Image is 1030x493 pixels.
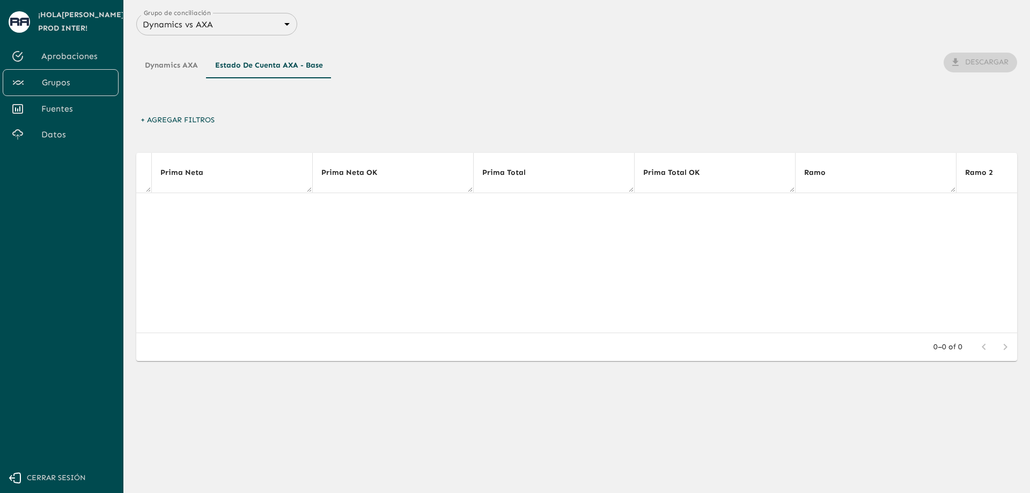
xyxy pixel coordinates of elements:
span: Ramo [804,166,840,179]
a: Grupos [3,69,119,96]
a: Fuentes [3,96,119,122]
img: avatar [10,18,29,26]
div: Dynamics vs AXA [136,17,297,32]
a: Datos [3,122,119,148]
span: Aprobaciones [41,50,110,63]
button: + Agregar Filtros [136,111,219,130]
span: ¡Hola [PERSON_NAME] Prod Inter ! [38,9,124,35]
span: Ramo 2 [965,166,1007,179]
span: Prima Total [482,166,540,179]
div: Tipos de Movimientos [136,53,332,78]
span: Prima Neta [160,166,217,179]
p: 0–0 of 0 [933,342,962,352]
span: Prima Total OK [643,166,713,179]
span: Prima Neta OK [321,166,391,179]
label: Grupo de conciliación [144,8,211,17]
span: Datos [41,128,110,141]
button: Estado de cuenta AXA - Base [207,53,332,78]
a: Aprobaciones [3,43,119,69]
span: Grupos [42,76,109,89]
span: Fuentes [41,102,110,115]
span: Cerrar sesión [27,472,86,485]
button: Dynamics AXA [136,53,207,78]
